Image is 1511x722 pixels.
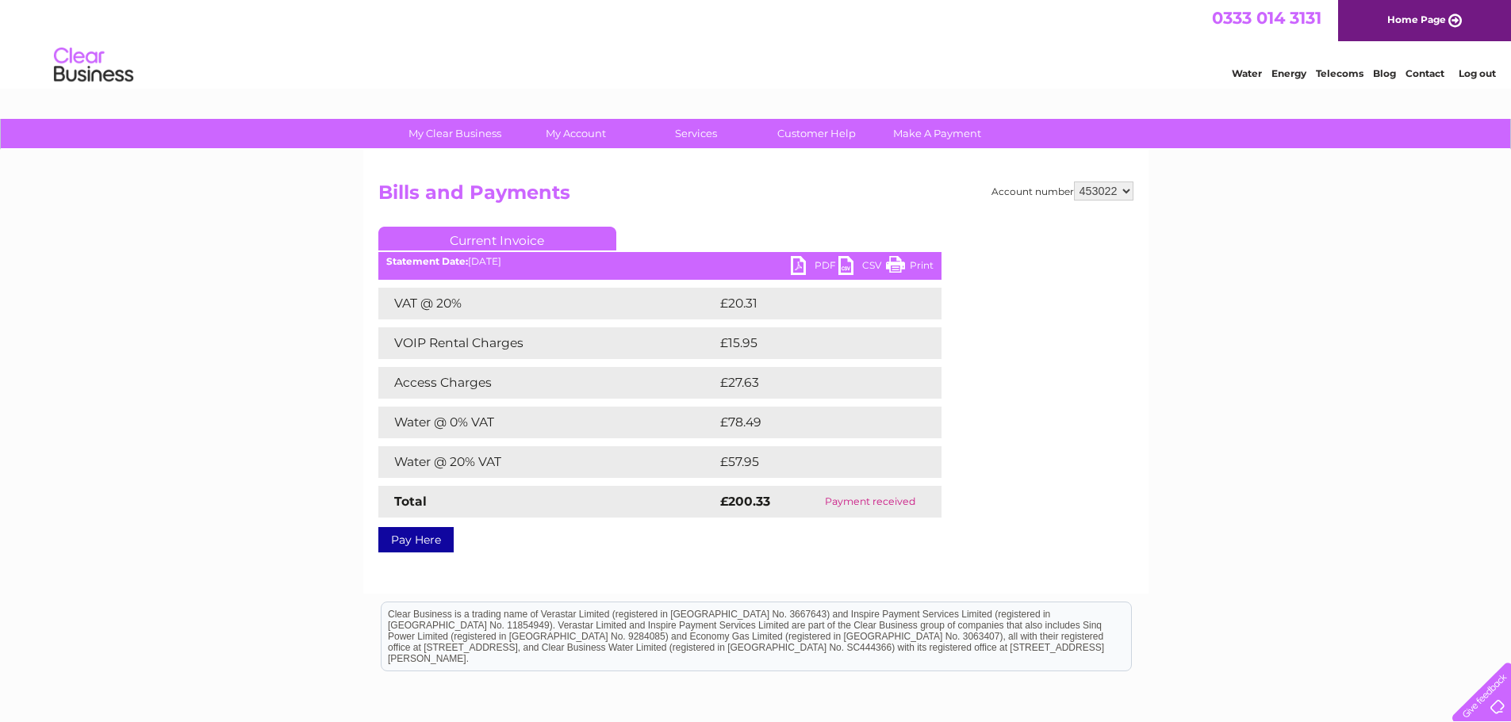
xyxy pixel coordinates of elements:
strong: Total [394,494,427,509]
td: Water @ 0% VAT [378,407,716,438]
a: PDF [791,256,838,279]
a: Pay Here [378,527,454,552]
td: £57.95 [716,446,909,478]
a: Services [631,119,761,148]
div: [DATE] [378,256,941,267]
div: Clear Business is a trading name of Verastar Limited (registered in [GEOGRAPHIC_DATA] No. 3667643... [382,9,1131,77]
a: Make A Payment [872,119,1003,148]
a: Telecoms [1316,67,1363,79]
td: Payment received [800,486,941,518]
td: VOIP Rental Charges [378,327,716,359]
td: £27.63 [716,367,909,399]
a: 0333 014 3131 [1212,8,1321,28]
a: Energy [1271,67,1306,79]
td: £78.49 [716,407,911,438]
a: Blog [1373,67,1396,79]
a: Customer Help [751,119,882,148]
td: Access Charges [378,367,716,399]
div: Account number [991,181,1133,201]
a: Current Invoice [378,227,616,250]
td: Water @ 20% VAT [378,446,716,478]
a: My Account [510,119,641,148]
img: logo.png [53,41,134,90]
a: CSV [838,256,886,279]
td: £15.95 [716,327,908,359]
td: VAT @ 20% [378,288,716,319]
b: Statement Date: [386,255,468,267]
td: £20.31 [716,288,908,319]
strong: £200.33 [720,494,770,509]
a: Water [1232,67,1262,79]
a: Contact [1406,67,1444,79]
a: Log out [1459,67,1496,79]
a: My Clear Business [389,119,520,148]
h2: Bills and Payments [378,181,1133,212]
a: Print [886,256,934,279]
